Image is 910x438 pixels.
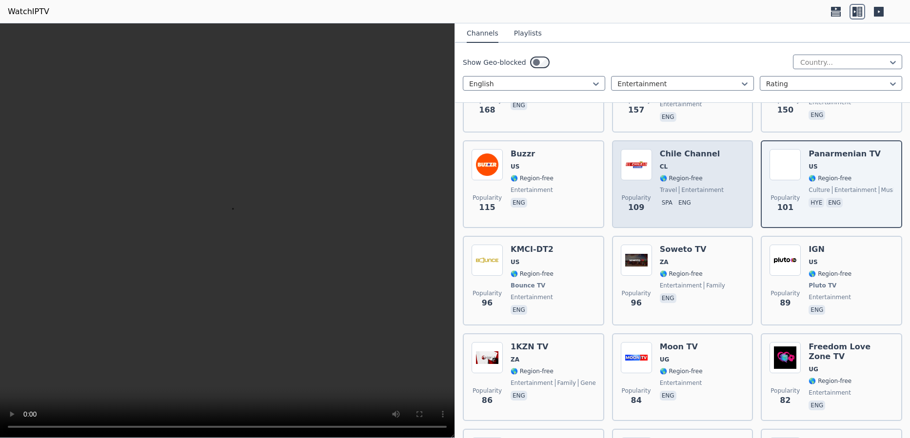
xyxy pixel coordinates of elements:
[621,149,652,180] img: Chile Channel
[809,110,825,120] p: eng
[809,400,825,410] p: eng
[472,245,503,276] img: KMCI-DT2
[826,198,843,208] p: eng
[511,282,545,289] span: Bounce TV
[578,379,603,387] span: general
[660,174,703,182] span: 🌎 Region-free
[770,149,801,180] img: Panarmenian TV
[660,186,677,194] span: travel
[809,270,851,278] span: 🌎 Region-free
[809,293,851,301] span: entertainment
[511,163,519,171] span: US
[809,245,851,254] h6: IGN
[511,174,554,182] span: 🌎 Region-free
[660,282,702,289] span: entertainment
[660,163,668,171] span: CL
[777,202,793,213] span: 101
[809,163,817,171] span: US
[511,379,553,387] span: entertainment
[467,24,498,43] button: Channels
[511,342,595,352] h6: 1KZN TV
[809,365,818,373] span: UG
[514,24,542,43] button: Playlists
[511,198,527,208] p: eng
[482,395,493,406] span: 86
[631,395,642,406] span: 84
[628,104,644,116] span: 157
[511,305,527,315] p: eng
[660,379,702,387] span: entertainment
[780,395,791,406] span: 82
[628,202,644,213] span: 109
[511,367,554,375] span: 🌎 Region-free
[809,174,851,182] span: 🌎 Region-free
[511,391,527,400] p: eng
[771,289,800,297] span: Popularity
[621,245,652,276] img: Soweto TV
[809,149,893,159] h6: Panarmenian TV
[479,202,495,213] span: 115
[511,100,527,110] p: eng
[621,342,652,373] img: Moon TV
[809,186,830,194] span: culture
[511,356,519,363] span: ZA
[679,186,724,194] span: entertainment
[879,186,898,194] span: music
[511,149,554,159] h6: Buzzr
[660,367,703,375] span: 🌎 Region-free
[771,387,800,395] span: Popularity
[809,389,851,397] span: entertainment
[704,282,725,289] span: family
[780,297,791,309] span: 89
[809,258,817,266] span: US
[511,186,553,194] span: entertainment
[622,194,651,202] span: Popularity
[473,387,502,395] span: Popularity
[660,198,674,208] p: spa
[463,57,526,67] label: Show Geo-blocked
[660,258,669,266] span: ZA
[622,289,651,297] span: Popularity
[660,293,676,303] p: eng
[777,104,793,116] span: 150
[660,112,676,122] p: eng
[832,186,877,194] span: entertainment
[472,149,503,180] img: Buzzr
[472,342,503,373] img: 1KZN TV
[660,270,703,278] span: 🌎 Region-free
[622,387,651,395] span: Popularity
[676,198,693,208] p: eng
[511,293,553,301] span: entertainment
[771,194,800,202] span: Popularity
[660,100,702,108] span: entertainment
[809,282,836,289] span: Pluto TV
[511,258,519,266] span: US
[809,305,825,315] p: eng
[555,379,576,387] span: family
[660,391,676,400] p: eng
[473,194,502,202] span: Popularity
[511,270,554,278] span: 🌎 Region-free
[660,342,703,352] h6: Moon TV
[631,297,642,309] span: 96
[511,245,554,254] h6: KMCI-DT2
[660,356,670,363] span: UG
[8,6,49,18] a: WatchIPTV
[809,377,851,385] span: 🌎 Region-free
[660,245,725,254] h6: Soweto TV
[809,342,893,362] h6: Freedom Love Zone TV
[770,245,801,276] img: IGN
[482,297,493,309] span: 96
[770,342,801,373] img: Freedom Love Zone TV
[479,104,495,116] span: 168
[473,289,502,297] span: Popularity
[660,149,724,159] h6: Chile Channel
[809,198,824,208] p: hye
